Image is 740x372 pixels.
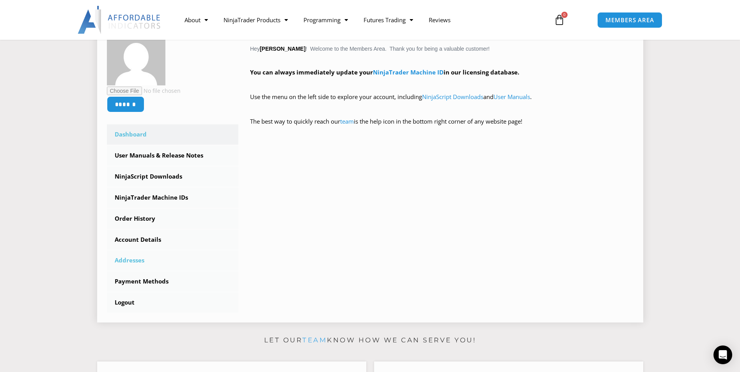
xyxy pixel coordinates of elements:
a: NinjaScript Downloads [422,93,483,101]
a: Dashboard [107,124,239,145]
div: Hey ! Welcome to the Members Area. Thank you for being a valuable customer! [250,30,634,138]
a: Logout [107,292,239,313]
a: Programming [296,11,356,29]
a: NinjaTrader Machine ID [373,68,444,76]
a: team [340,117,354,125]
a: User Manuals [493,93,530,101]
strong: You can always immediately update your in our licensing database. [250,68,519,76]
span: MEMBERS AREA [605,17,654,23]
a: Payment Methods [107,271,239,292]
a: NinjaScript Downloads [107,167,239,187]
a: team [302,336,327,344]
a: NinjaTrader Machine IDs [107,188,239,208]
a: User Manuals & Release Notes [107,145,239,166]
nav: Menu [177,11,545,29]
div: Open Intercom Messenger [713,345,732,364]
span: 0 [561,12,568,18]
a: Account Details [107,230,239,250]
p: Use the menu on the left side to explore your account, including and . [250,92,634,113]
a: Futures Trading [356,11,421,29]
img: LogoAI | Affordable Indicators – NinjaTrader [78,6,161,34]
a: Reviews [421,11,458,29]
a: About [177,11,216,29]
strong: [PERSON_NAME] [260,46,305,52]
a: Addresses [107,250,239,271]
a: MEMBERS AREA [597,12,662,28]
a: NinjaTrader Products [216,11,296,29]
a: Order History [107,209,239,229]
p: The best way to quickly reach our is the help icon in the bottom right corner of any website page! [250,116,634,138]
img: 7b40d695948423dd14535633401c12324670eee22ec2e864bce1a54de2a549c8 [107,27,165,85]
nav: Account pages [107,124,239,313]
p: Let our know how we can serve you! [97,334,643,347]
a: 0 [542,9,577,31]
